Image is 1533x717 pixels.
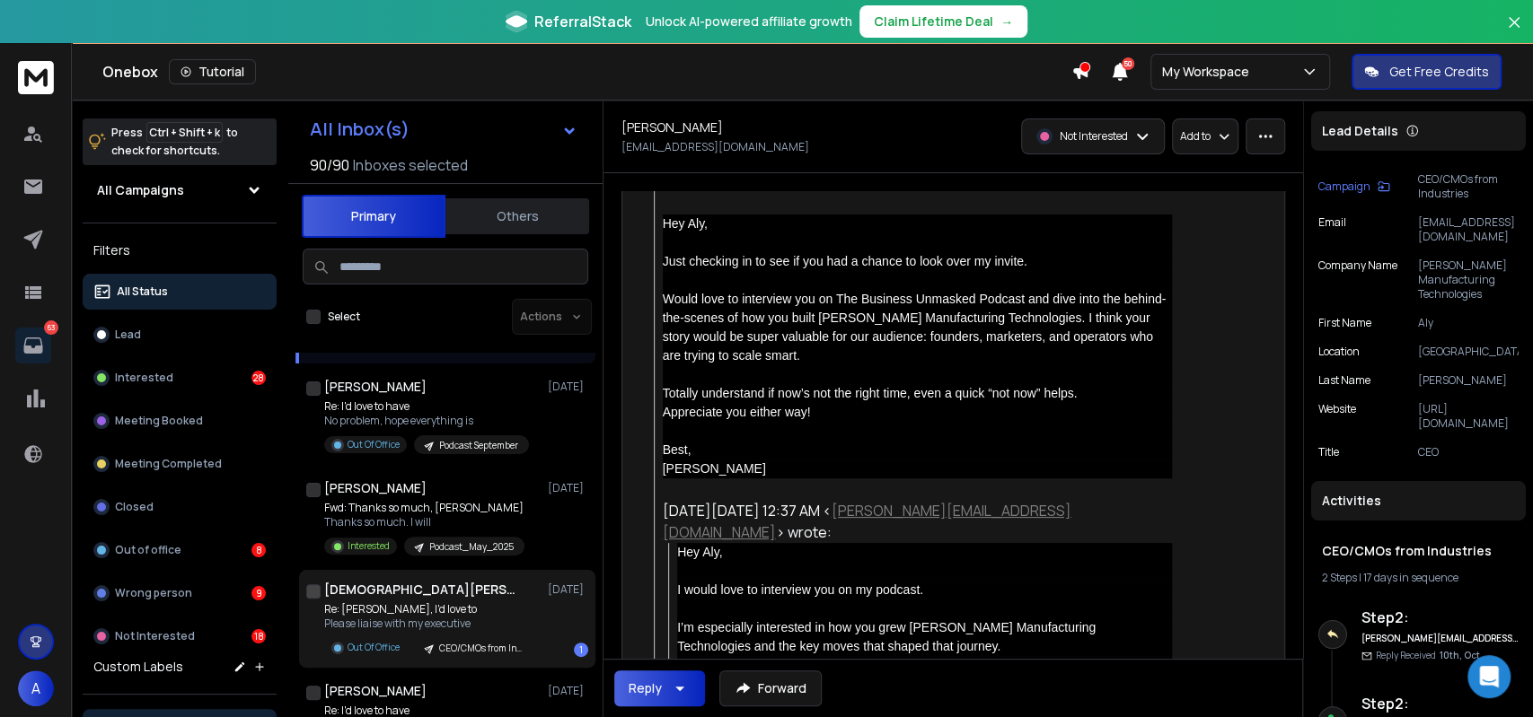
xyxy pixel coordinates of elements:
button: Wrong person9 [83,575,277,611]
p: Campaign [1318,179,1370,194]
p: CEO [1418,445,1519,459]
p: [EMAIL_ADDRESS][DOMAIN_NAME] [621,140,809,154]
p: Out of office [115,543,181,557]
p: Get Free Credits [1389,63,1489,81]
h1: [PERSON_NAME] [324,378,427,396]
div: 8 [251,543,266,557]
div: Hey Aly, [663,214,1172,233]
p: Lead [115,328,141,342]
div: Hey Aly, [677,543,1172,562]
p: [DATE] [548,481,588,495]
span: 10th, Oct [1440,649,1480,661]
p: Wrong person [115,586,192,600]
button: A [18,670,54,706]
p: location [1318,345,1360,359]
h6: Step 2 : [1361,693,1519,714]
p: [DATE] [548,582,588,597]
p: Company Name [1318,258,1397,302]
h1: [PERSON_NAME] [324,682,427,700]
button: Reply [614,670,705,706]
button: Lead [83,317,277,353]
h1: [PERSON_NAME] [621,118,723,136]
button: Campaign [1318,172,1390,201]
p: CEO/CMOs from Industries [1418,172,1519,201]
div: 9 [251,586,266,600]
button: Forward [719,670,822,706]
p: First Name [1318,316,1371,330]
p: Press to check for shortcuts. [111,124,238,160]
button: Closed [83,489,277,525]
p: Podcast September [439,439,518,452]
h3: Filters [83,238,277,263]
p: Unlock AI-powered affiliate growth [646,13,852,31]
h1: CEO/CMOs from Industries [1322,542,1515,560]
p: All Status [117,284,168,299]
p: Out Of Office [348,438,400,451]
p: Thanks so much. I will [324,515,524,529]
div: Appreciate you either way! [663,403,1172,422]
p: Out Of Office [348,641,400,654]
button: All Campaigns [83,172,277,208]
div: Activities [1311,481,1526,520]
p: Interested [348,539,390,553]
span: 2 Steps [1322,570,1357,585]
p: [GEOGRAPHIC_DATA] [1418,345,1519,359]
h6: Step 2 : [1361,607,1519,628]
h3: Custom Labels [93,658,183,676]
h1: All Inbox(s) [310,120,410,138]
h1: [DEMOGRAPHIC_DATA][PERSON_NAME] [324,581,522,599]
p: Closed [115,500,154,514]
span: ReferralStack [534,11,631,32]
p: Last Name [1318,373,1370,388]
button: Primary [302,195,445,238]
button: Claim Lifetime Deal→ [859,5,1027,38]
button: Interested28 [83,360,277,396]
p: Please liaise with my executive [324,616,536,631]
p: My Workspace [1162,63,1256,81]
p: No problem, hope everything is [324,414,529,428]
button: Get Free Credits [1352,54,1502,90]
p: title [1318,445,1339,459]
button: Not Interested18 [83,618,277,654]
div: I’m especially interested in how you grew [PERSON_NAME] Manufacturing Technologies and the key mo... [677,618,1172,656]
p: Re: [PERSON_NAME], I'd love to [324,602,536,616]
p: Reply Received [1376,649,1480,662]
div: Totally understand if now’s not the right time, even a quick “not now” helps. [663,384,1172,403]
p: Re: I'd love to have [324,399,529,414]
button: Meeting Booked [83,403,277,439]
div: | [1322,571,1515,585]
p: [EMAIL_ADDRESS][DOMAIN_NAME] [1418,215,1519,244]
span: Ctrl + Shift + k [146,122,223,143]
span: 90 / 90 [310,154,349,176]
div: [DATE][DATE] 12:37 AM < > wrote: [663,500,1172,543]
p: Not Interested [1060,129,1128,144]
div: Best, [663,441,1172,459]
p: CEO/CMOs from Industries [439,642,525,655]
p: [DATE] [548,684,588,698]
h1: [PERSON_NAME] [324,479,427,497]
p: website [1318,402,1356,431]
a: [PERSON_NAME][EMAIL_ADDRESS][DOMAIN_NAME] [663,501,1071,542]
p: Fwd: Thanks so much, [PERSON_NAME] [324,501,524,515]
button: Out of office8 [83,532,277,568]
div: 1 [574,643,588,657]
p: Email [1318,215,1346,244]
p: [DATE] [548,380,588,394]
button: All Status [83,274,277,310]
span: 17 days in sequence [1363,570,1458,585]
p: Lead Details [1322,122,1398,140]
p: Meeting Completed [115,457,222,471]
h1: All Campaigns [97,181,184,199]
div: Would love to interview you on The Business Unmasked Podcast and dive into the behind-the-scenes ... [663,290,1172,365]
p: Interested [115,371,173,385]
p: 63 [44,320,58,335]
h6: [PERSON_NAME][EMAIL_ADDRESS][DOMAIN_NAME] [1361,632,1519,645]
p: [URL][DOMAIN_NAME] [1418,402,1519,431]
a: 63 [15,328,51,363]
p: Podcast_May_2025 [429,540,514,554]
p: [PERSON_NAME] Manufacturing Technologies [1418,258,1519,302]
div: Onebox [102,59,1071,84]
p: Meeting Booked [115,414,203,428]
